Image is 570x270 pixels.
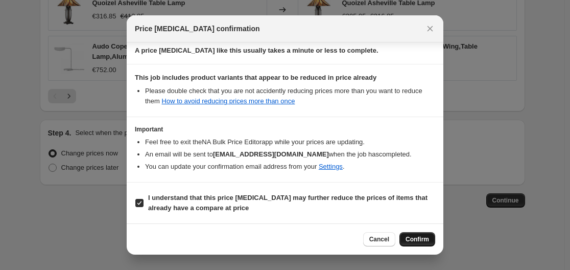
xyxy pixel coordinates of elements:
a: How to avoid reducing prices more than once [162,97,295,105]
b: [EMAIL_ADDRESS][DOMAIN_NAME] [213,150,329,158]
li: You can update your confirmation email address from your . [145,162,435,172]
span: Price [MEDICAL_DATA] confirmation [135,24,260,34]
li: Feel free to exit the NA Bulk Price Editor app while your prices are updating. [145,137,435,147]
h3: Important [135,125,435,133]
span: Confirm [406,235,429,243]
span: Cancel [369,235,389,243]
b: A price [MEDICAL_DATA] like this usually takes a minute or less to complete. [135,47,378,54]
b: I understand that this price [MEDICAL_DATA] may further reduce the prices of items that already h... [148,194,427,212]
button: Cancel [363,232,395,246]
a: Settings [319,163,343,170]
button: Confirm [399,232,435,246]
b: This job includes product variants that appear to be reduced in price already [135,74,376,81]
li: Please double check that you are not accidently reducing prices more than you want to reduce them [145,86,435,106]
button: Close [423,21,437,36]
li: An email will be sent to when the job has completed . [145,149,435,160]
